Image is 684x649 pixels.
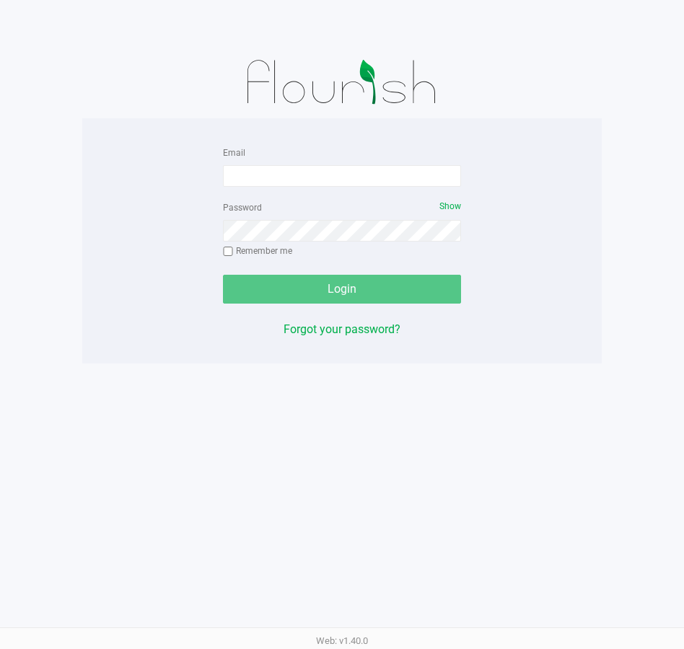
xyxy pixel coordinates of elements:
[223,244,292,257] label: Remember me
[223,146,245,159] label: Email
[223,201,262,214] label: Password
[223,247,233,257] input: Remember me
[284,321,400,338] button: Forgot your password?
[316,635,368,646] span: Web: v1.40.0
[439,201,461,211] span: Show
